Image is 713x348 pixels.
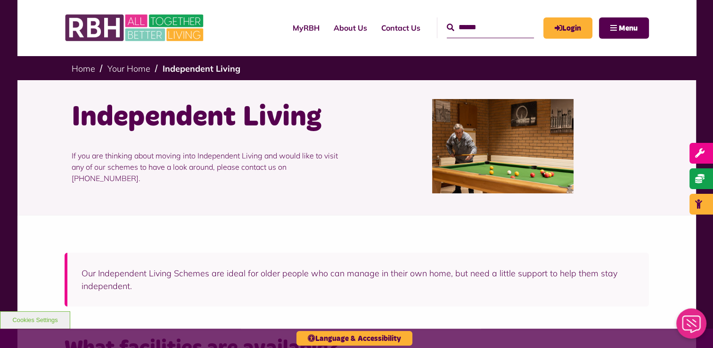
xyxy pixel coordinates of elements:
span: Menu [619,25,638,32]
input: Search [447,17,534,38]
img: SAZMEDIA RBH 23FEB2024 146 [432,99,574,193]
img: RBH [65,9,206,46]
p: Our Independent Living Schemes are ideal for older people who can manage in their own home, but n... [82,267,635,292]
a: Contact Us [374,15,427,41]
p: If you are thinking about moving into Independent Living and would like to visit any of our schem... [72,136,350,198]
button: Navigation [599,17,649,39]
a: MyRBH [286,15,327,41]
button: Language & Accessibility [296,331,412,346]
a: Your Home [107,63,150,74]
a: Home [72,63,95,74]
h1: Independent Living [72,99,350,136]
iframe: Netcall Web Assistant for live chat [671,306,713,348]
a: About Us [327,15,374,41]
a: Independent Living [163,63,240,74]
a: MyRBH [543,17,592,39]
